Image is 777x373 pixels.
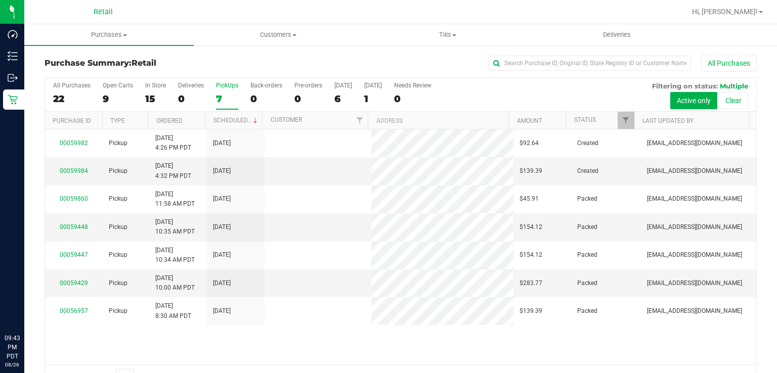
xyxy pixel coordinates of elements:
[109,250,127,260] span: Pickup
[60,139,88,147] a: 00059982
[577,250,597,260] span: Packed
[647,250,742,260] span: [EMAIL_ADDRESS][DOMAIN_NAME]
[647,138,742,148] span: [EMAIL_ADDRESS][DOMAIN_NAME]
[8,29,18,39] inline-svg: Dashboard
[647,278,742,288] span: [EMAIL_ADDRESS][DOMAIN_NAME]
[8,95,18,105] inline-svg: Retail
[574,116,596,123] a: Status
[489,56,691,71] input: Search Purchase ID, Original ID, State Registry ID or Customer Name...
[103,93,133,105] div: 9
[647,222,742,232] span: [EMAIL_ADDRESS][DOMAIN_NAME]
[60,223,88,230] a: 00059448
[155,190,195,209] span: [DATE] 11:58 AM PDT
[110,117,125,124] a: Type
[250,82,282,89] div: Back-orders
[520,194,539,204] span: $45.91
[647,306,742,316] span: [EMAIL_ADDRESS][DOMAIN_NAME]
[520,222,542,232] span: $154.12
[53,117,91,124] a: Purchase ID
[60,279,88,287] a: 00059429
[24,24,194,45] a: Purchases
[294,82,322,89] div: Pre-orders
[647,166,742,176] span: [EMAIL_ADDRESS][DOMAIN_NAME]
[334,82,352,89] div: [DATE]
[589,30,644,39] span: Deliveries
[720,82,748,90] span: Multiple
[216,93,238,105] div: 7
[394,82,431,89] div: Needs Review
[363,24,533,45] a: Tills
[30,291,42,303] iframe: Resource center unread badge
[213,117,260,124] a: Scheduled
[213,306,231,316] span: [DATE]
[194,30,363,39] span: Customers
[520,306,542,316] span: $139.39
[109,194,127,204] span: Pickup
[45,59,282,68] h3: Purchase Summary:
[8,51,18,61] inline-svg: Inventory
[719,92,748,109] button: Clear
[532,24,702,45] a: Deliveries
[194,24,363,45] a: Customers
[577,222,597,232] span: Packed
[60,307,88,314] a: 00056957
[351,112,368,129] a: Filter
[145,82,166,89] div: In Store
[213,222,231,232] span: [DATE]
[364,93,382,105] div: 1
[517,117,542,124] a: Amount
[109,222,127,232] span: Pickup
[60,195,88,202] a: 00059860
[213,138,231,148] span: [DATE]
[670,92,717,109] button: Active only
[156,117,183,124] a: Ordered
[213,194,231,204] span: [DATE]
[577,194,597,204] span: Packed
[213,278,231,288] span: [DATE]
[577,278,597,288] span: Packed
[577,166,598,176] span: Created
[642,117,694,124] a: Last Updated By
[520,138,539,148] span: $92.64
[60,167,88,174] a: 00059984
[155,301,191,320] span: [DATE] 8:30 AM PDT
[5,361,20,368] p: 08/26
[394,93,431,105] div: 0
[109,166,127,176] span: Pickup
[213,166,231,176] span: [DATE]
[271,116,302,123] a: Customer
[5,334,20,361] p: 09:43 PM PDT
[53,93,91,105] div: 22
[155,133,191,153] span: [DATE] 4:26 PM PDT
[692,8,758,16] span: Hi, [PERSON_NAME]!
[10,292,40,322] iframe: Resource center
[8,73,18,83] inline-svg: Outbound
[60,251,88,258] a: 00059447
[145,93,166,105] div: 15
[109,306,127,316] span: Pickup
[364,30,532,39] span: Tills
[216,82,238,89] div: PickUps
[250,93,282,105] div: 0
[132,58,156,68] span: Retail
[155,246,195,265] span: [DATE] 10:34 AM PDT
[368,112,508,129] th: Address
[701,55,757,72] button: All Purchases
[24,30,194,39] span: Purchases
[294,93,322,105] div: 0
[520,250,542,260] span: $154.12
[647,194,742,204] span: [EMAIL_ADDRESS][DOMAIN_NAME]
[94,8,113,16] span: Retail
[155,161,191,180] span: [DATE] 4:32 PM PDT
[618,112,634,129] a: Filter
[364,82,382,89] div: [DATE]
[577,306,597,316] span: Packed
[520,166,542,176] span: $139.39
[178,82,204,89] div: Deliveries
[577,138,598,148] span: Created
[109,138,127,148] span: Pickup
[334,93,352,105] div: 6
[213,250,231,260] span: [DATE]
[520,278,542,288] span: $283.77
[155,217,195,237] span: [DATE] 10:35 AM PDT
